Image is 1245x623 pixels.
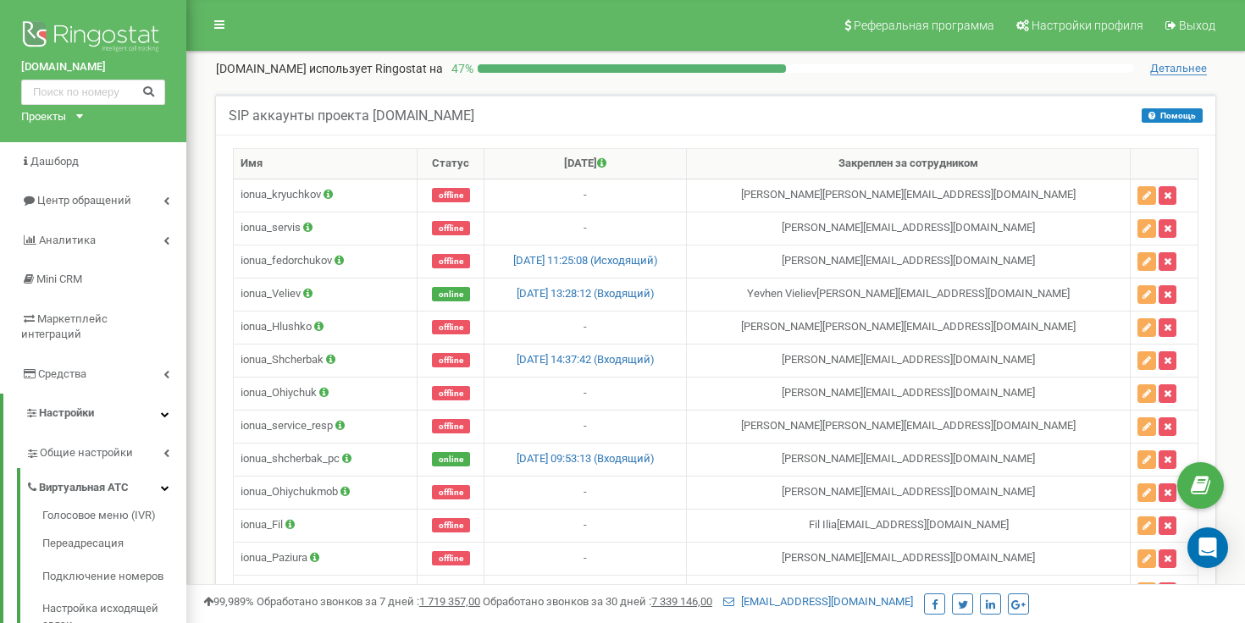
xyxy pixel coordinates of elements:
[687,377,1131,410] td: [PERSON_NAME] [EMAIL_ADDRESS][DOMAIN_NAME]
[687,410,1131,443] td: [PERSON_NAME] [PERSON_NAME][EMAIL_ADDRESS][DOMAIN_NAME]
[432,419,470,433] span: offline
[432,188,470,202] span: offline
[432,386,470,400] span: offline
[432,287,470,301] span: online
[234,377,418,410] td: ionua_Ohiychuk
[484,377,687,410] td: -
[1142,108,1203,123] button: Помощь
[484,410,687,443] td: -
[37,194,131,207] span: Центр обращений
[687,509,1131,542] td: Fil Ilia [EMAIL_ADDRESS][DOMAIN_NAME]
[484,212,687,245] td: -
[1150,62,1207,75] span: Детальнее
[234,542,418,575] td: ionua_Paziura
[687,149,1131,179] th: Закреплен за сотрудником
[234,311,418,344] td: ionua_Hlushko
[432,320,470,334] span: offline
[234,410,418,443] td: ionua_service_resp
[484,542,687,575] td: -
[39,234,96,246] span: Аналитика
[483,595,712,608] span: Обработано звонков за 30 дней :
[42,508,186,528] a: Голосовое меню (IVR)
[484,509,687,542] td: -
[38,367,86,380] span: Средства
[432,254,470,268] span: offline
[234,179,418,212] td: ionua_kryuchkov
[257,595,480,608] span: Обработано звонков за 7 дней :
[687,443,1131,476] td: [PERSON_NAME] [EMAIL_ADDRESS][DOMAIN_NAME]
[687,575,1131,608] td: [PERSON_NAME] [PERSON_NAME][EMAIL_ADDRESS][DOMAIN_NAME]
[484,149,687,179] th: [DATE]
[234,212,418,245] td: ionua_servis
[234,575,418,608] td: ionua_Ustimenko
[39,480,129,496] span: Виртуальная АТС
[418,149,484,179] th: Статус
[42,527,186,560] a: Переадресация
[36,273,82,285] span: Mini CRM
[687,212,1131,245] td: [PERSON_NAME] [EMAIL_ADDRESS][DOMAIN_NAME]
[484,476,687,509] td: -
[21,312,108,341] span: Маркетплейс интеграций
[30,155,79,168] span: Дашборд
[517,287,655,300] a: [DATE] 13:28:12 (Входящий)
[854,19,994,32] span: Реферальная программа
[687,278,1131,311] td: Yevhen Vieliev [PERSON_NAME][EMAIL_ADDRESS][DOMAIN_NAME]
[234,476,418,509] td: ionua_Ohiychukmob
[1179,19,1215,32] span: Выход
[484,311,687,344] td: -
[25,433,186,468] a: Общие настройки
[234,149,418,179] th: Имя
[687,344,1131,377] td: [PERSON_NAME] [EMAIL_ADDRESS][DOMAIN_NAME]
[1032,19,1143,32] span: Настройки профиля
[443,60,478,77] p: 47 %
[687,179,1131,212] td: [PERSON_NAME] [PERSON_NAME][EMAIL_ADDRESS][DOMAIN_NAME]
[432,221,470,235] span: offline
[1187,527,1228,568] div: Open Intercom Messenger
[687,476,1131,509] td: [PERSON_NAME] [EMAIL_ADDRESS][DOMAIN_NAME]
[21,109,66,125] div: Проекты
[432,551,470,565] span: offline
[21,17,165,59] img: Ringostat logo
[203,595,254,608] span: 99,989%
[25,468,186,503] a: Виртуальная АТС
[216,60,443,77] p: [DOMAIN_NAME]
[517,452,655,465] a: [DATE] 09:53:13 (Входящий)
[234,278,418,311] td: ionua_Veliev
[687,542,1131,575] td: [PERSON_NAME] [EMAIL_ADDRESS][DOMAIN_NAME]
[21,80,165,105] input: Поиск по номеру
[484,179,687,212] td: -
[432,518,470,532] span: offline
[513,254,658,267] a: [DATE] 11:25:08 (Исходящий)
[229,108,474,124] h5: SIP аккаунты проекта [DOMAIN_NAME]
[651,595,712,608] u: 7 339 146,00
[723,595,913,608] a: [EMAIL_ADDRESS][DOMAIN_NAME]
[309,62,443,75] span: использует Ringostat на
[40,445,133,461] span: Общие настройки
[687,311,1131,344] td: [PERSON_NAME] [PERSON_NAME][EMAIL_ADDRESS][DOMAIN_NAME]
[517,353,655,366] a: [DATE] 14:37:42 (Входящий)
[419,595,480,608] u: 1 719 357,00
[234,443,418,476] td: ionua_shcherbak_pc
[234,509,418,542] td: ionua_Fil
[484,575,687,608] td: -
[432,452,470,466] span: online
[3,394,186,433] a: Настройки
[432,485,470,499] span: offline
[432,353,470,367] span: offline
[234,245,418,278] td: ionua_fedorchukov
[21,59,165,75] a: [DOMAIN_NAME]
[42,560,186,593] a: Подключение номеров
[39,406,94,419] span: Настройки
[234,344,418,377] td: ionua_Shcherbak
[687,245,1131,278] td: [PERSON_NAME] [EMAIL_ADDRESS][DOMAIN_NAME]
